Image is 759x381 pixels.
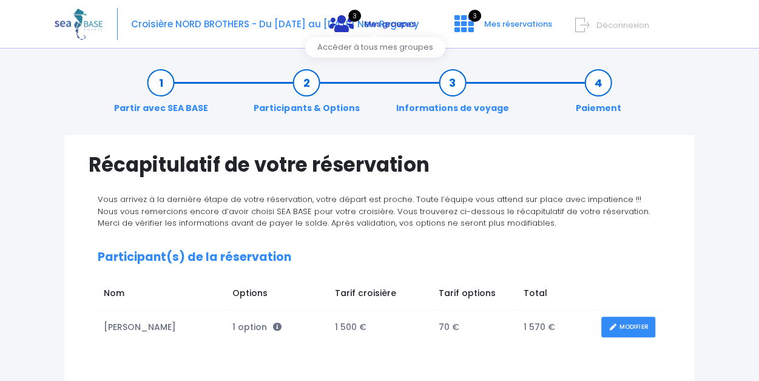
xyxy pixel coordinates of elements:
a: Partir avec SEA BASE [108,76,214,115]
span: 1 option [232,321,282,333]
a: Participants & Options [248,76,365,115]
a: 3 Mes réservations [445,22,559,34]
span: Croisière NORD BROTHERS - Du [DATE] au [DATE] New Regency [131,18,419,30]
h1: Récapitulatif de votre réservation [89,153,670,177]
div: Accéder à tous mes groupes [305,37,445,58]
td: Total [518,281,596,310]
td: Tarif croisière [329,281,433,310]
span: 3 [348,10,361,22]
a: Paiement [569,76,627,115]
td: Nom [98,281,226,310]
span: Vous arrivez à la dernière étape de votre réservation, votre départ est proche. Toute l’équipe vo... [98,194,650,229]
a: Informations de voyage [390,76,515,115]
td: 1 500 € [329,311,433,344]
span: Mes réservations [484,18,552,30]
span: Déconnexion [596,19,649,31]
span: 3 [468,10,481,22]
span: Mes groupes [364,18,416,30]
td: Options [226,281,329,310]
td: Tarif options [433,281,518,310]
td: 1 570 € [518,311,596,344]
td: 70 € [433,311,518,344]
a: 3 Mes groupes [320,22,425,34]
td: [PERSON_NAME] [98,311,226,344]
a: MODIFIER [601,317,655,338]
h2: Participant(s) de la réservation [98,251,661,265]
